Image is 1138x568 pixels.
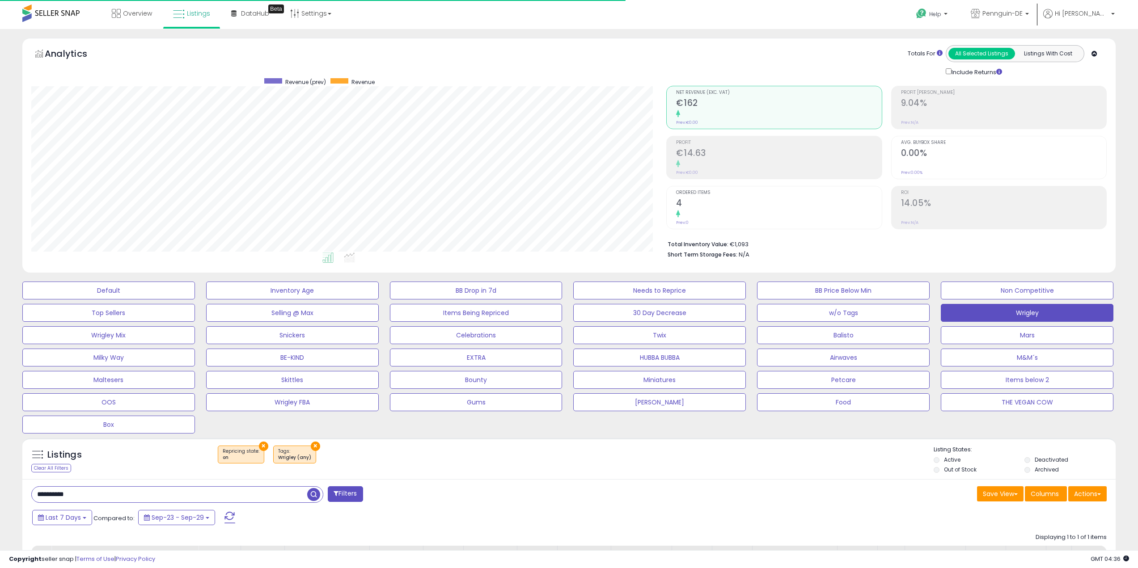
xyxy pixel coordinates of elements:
[668,251,737,258] b: Short Term Storage Fees:
[206,349,379,366] button: BE-KIND
[1015,48,1081,59] button: Listings With Cost
[22,416,195,433] button: Box
[76,555,114,563] a: Terms of Use
[615,549,668,559] div: [PERSON_NAME]
[223,454,259,461] div: on
[676,140,881,145] span: Profit
[32,510,92,525] button: Last 7 Days
[676,190,881,195] span: Ordered Items
[46,513,81,522] span: Last 7 Days
[206,282,379,299] button: Inventory Age
[1031,489,1059,498] span: Columns
[351,78,375,86] span: Revenue
[668,238,1100,249] li: €1,093
[22,304,195,322] button: Top Sellers
[668,240,728,248] b: Total Inventory Value:
[901,140,1106,145] span: Avg. Buybox Share
[676,549,708,568] div: Ordered Items
[311,442,320,451] button: ×
[909,549,962,568] div: Profit [PERSON_NAME]
[941,393,1113,411] button: THE VEGAN COW
[573,304,746,322] button: 30 Day Decrease
[1036,533,1107,542] div: Displaying 1 to 1 of 1 items
[202,549,237,559] div: Repricing
[278,448,311,461] span: Tags :
[288,549,366,559] div: Listed Price
[676,90,881,95] span: Net Revenue (Exc. VAT)
[934,446,1116,454] p: Listing States:
[939,67,1013,77] div: Include Returns
[206,371,379,389] button: Skittles
[676,198,881,210] h2: 4
[573,349,746,366] button: HUBBA BUBBA
[45,47,105,62] h5: Analytics
[756,549,833,559] div: Markup on Cost
[22,282,195,299] button: Default
[55,549,195,559] div: Title
[676,170,698,175] small: Prev: €0.00
[138,510,215,525] button: Sep-23 - Sep-29
[390,371,563,389] button: Bounty
[31,464,71,472] div: Clear All Filters
[390,326,563,344] button: Celebrations
[1035,456,1068,463] label: Deactivated
[22,349,195,366] button: Milky Way
[467,549,513,568] div: Comp. Price Threshold
[123,9,152,18] span: Overview
[948,48,1015,59] button: All Selected Listings
[285,78,326,86] span: Revenue (prev)
[901,90,1106,95] span: Profit [PERSON_NAME]
[241,9,269,18] span: DataHub
[47,449,82,461] h5: Listings
[245,549,281,559] div: Fulfillment
[901,170,922,175] small: Prev: 0.00%
[1091,555,1129,563] span: 2025-10-8 04:36 GMT
[9,555,155,564] div: seller snap | |
[390,304,563,322] button: Items Being Repriced
[676,120,698,125] small: Prev: €0.00
[390,282,563,299] button: BB Drop in 7d
[328,486,363,502] button: Filters
[941,282,1113,299] button: Non Competitive
[901,148,1106,160] h2: 0.00%
[757,393,930,411] button: Food
[982,9,1023,18] span: Pennguin-DE
[944,456,960,463] label: Active
[841,549,874,568] div: Total Rev.
[1075,549,1121,568] div: Cost (Exc. VAT)
[116,555,155,563] a: Privacy Policy
[22,393,195,411] button: OOS
[757,349,930,366] button: Airwaves
[573,371,746,389] button: Miniatures
[929,10,941,18] span: Help
[259,442,268,451] button: ×
[676,98,881,110] h2: €162
[944,466,977,473] label: Out of Stock
[901,220,918,225] small: Prev: N/A
[676,148,881,160] h2: €14.63
[268,4,284,13] div: Tooltip anchor
[521,549,554,568] div: BB Share 24h.
[427,549,460,568] div: Num of Comp.
[908,50,943,58] div: Totals For
[278,454,311,461] div: Wrigley (any)
[1068,486,1107,501] button: Actions
[22,371,195,389] button: Maltesers
[757,304,930,322] button: w/o Tags
[1035,466,1059,473] label: Archived
[757,371,930,389] button: Petcare
[390,393,563,411] button: Gums
[1025,486,1067,501] button: Columns
[901,190,1106,195] span: ROI
[941,304,1113,322] button: Wrigley
[152,513,204,522] span: Sep-23 - Sep-29
[901,120,918,125] small: Prev: N/A
[909,1,956,29] a: Help
[676,220,689,225] small: Prev: 0
[573,326,746,344] button: Twix
[977,486,1024,501] button: Save View
[22,326,195,344] button: Wrigley Mix
[206,326,379,344] button: Snickers
[916,8,927,19] i: Get Help
[390,349,563,366] button: EXTRA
